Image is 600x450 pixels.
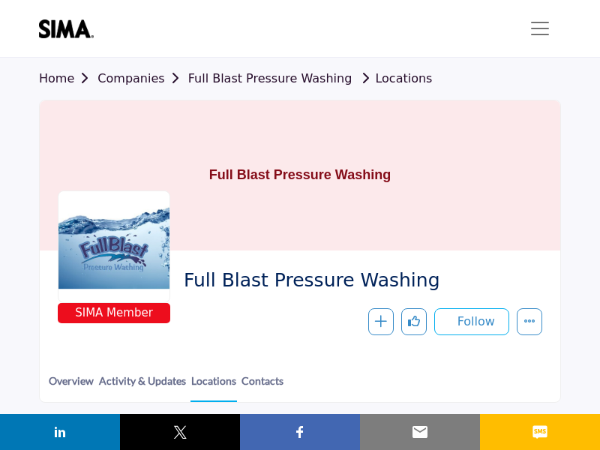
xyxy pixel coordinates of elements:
h1: Full Blast Pressure Washing [209,100,391,250]
button: Like [401,308,427,335]
span: Full Blast Pressure Washing [184,268,531,293]
img: linkedin sharing button [51,423,69,441]
img: site Logo [39,19,101,38]
a: Overview [48,373,94,400]
button: Follow [434,308,509,335]
a: Contacts [241,373,284,400]
img: email sharing button [411,423,429,441]
a: Companies [97,71,187,85]
img: facebook sharing button [291,423,309,441]
button: Toggle navigation [519,13,561,43]
a: Home [39,71,97,85]
a: Locations [355,71,432,85]
a: Full Blast Pressure Washing [188,71,352,85]
img: twitter sharing button [171,423,189,441]
a: Activity & Updates [98,373,187,400]
img: sms sharing button [531,423,549,441]
span: SIMA Member [61,304,167,322]
a: Locations [190,373,237,402]
button: More details [517,308,542,335]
